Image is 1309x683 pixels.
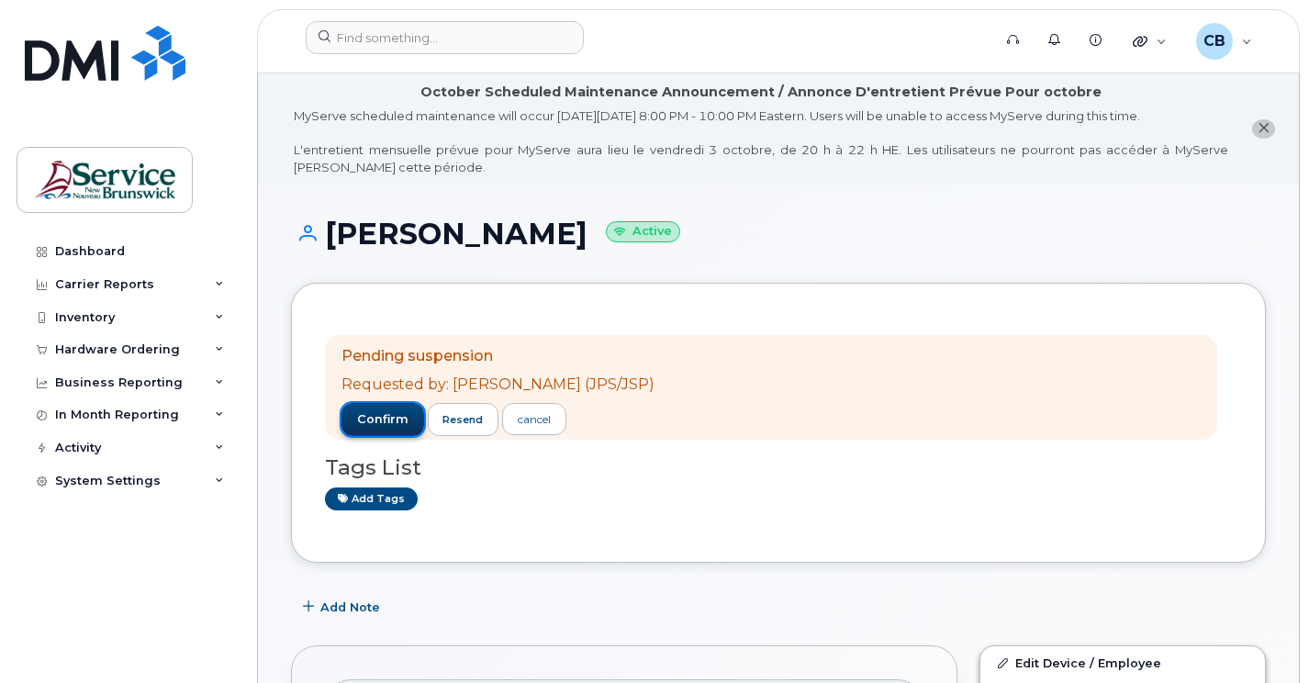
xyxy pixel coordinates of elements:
[341,403,424,436] button: confirm
[502,403,566,435] a: cancel
[325,487,418,510] a: Add tags
[428,403,499,436] button: resend
[341,346,654,367] p: Pending suspension
[341,375,654,396] p: Requested by: [PERSON_NAME] (JPS/JSP)
[294,107,1228,175] div: MyServe scheduled maintenance will occur [DATE][DATE] 8:00 PM - 10:00 PM Eastern. Users will be u...
[320,599,380,616] span: Add Note
[1252,119,1275,139] button: close notification
[442,412,483,427] span: resend
[291,218,1266,250] h1: [PERSON_NAME]
[420,83,1102,102] div: October Scheduled Maintenance Announcement / Annonce D'entretient Prévue Pour octobre
[357,411,408,428] span: confirm
[291,590,396,623] button: Add Note
[980,646,1265,679] a: Edit Device / Employee
[518,411,551,428] div: cancel
[606,221,680,242] small: Active
[325,456,1232,479] h3: Tags List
